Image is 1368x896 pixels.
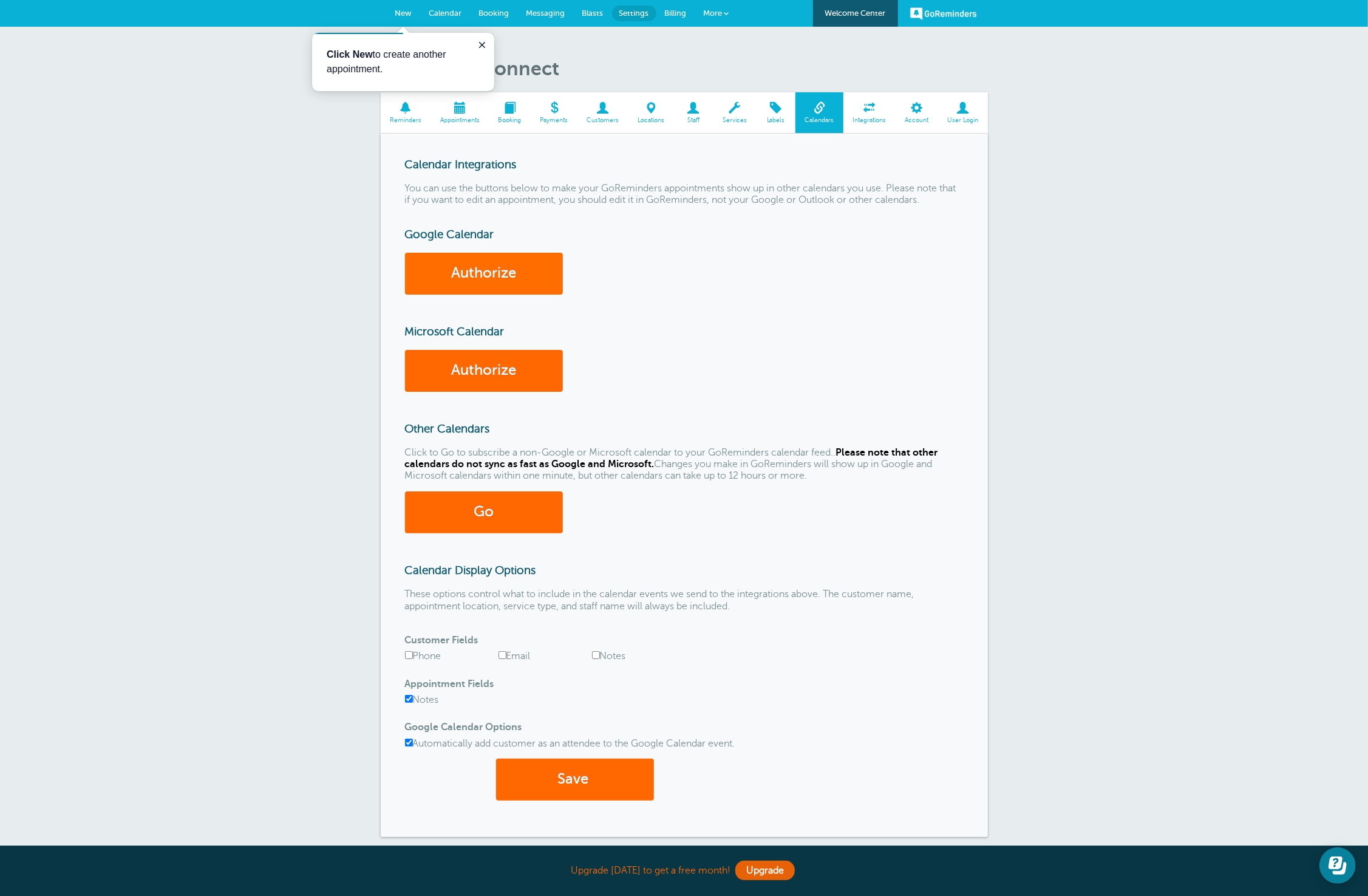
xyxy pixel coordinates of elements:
[619,9,649,18] span: Settings
[405,739,413,747] input: Automatically add customer as an attendee to the Google Calendar event.
[405,651,413,659] input: Phone
[405,738,735,749] label: Automatically add customer as an attendee to the Google Calendar event.
[395,9,412,18] span: New
[537,117,571,124] span: Payments
[735,861,795,880] a: Upgrade
[756,92,795,133] a: Labels
[479,9,509,18] span: Booking
[381,92,431,133] a: Reminders
[582,9,604,18] span: Blasts
[405,447,964,482] p: Click to Go to subscribe a non-Google or Microsoft calendar to your GoReminders calendar feed.. C...
[312,33,494,91] iframe: tooltip
[713,92,756,133] a: Services
[496,759,654,801] button: Save
[592,651,626,662] label: Notes
[405,253,563,295] a: Authorize
[499,651,531,662] label: Email
[719,117,750,124] span: Services
[849,117,890,124] span: Integrations
[387,117,425,124] span: Reminders
[531,92,577,133] a: Payments
[612,5,656,21] a: Settings
[405,228,964,241] h3: Google Calendar
[762,117,789,124] span: Labels
[499,651,506,659] input: Email
[381,858,988,884] div: Upgrade [DATE] to get a free month!
[577,92,628,133] a: Customers
[405,350,563,392] a: Authorize
[592,651,600,659] input: Notes
[628,92,674,133] a: Locations
[902,117,932,124] span: Account
[405,325,964,338] h3: Microsoft Calendar
[405,589,964,612] p: These options control what to include in the calendar events we send to the integrations above. T...
[944,117,982,124] span: User Login
[938,92,988,133] a: User Login
[679,117,707,124] span: Staff
[405,447,938,470] strong: Please note that other calendars do not sync as fast as Google and Microsoft.
[405,695,413,703] input: Notes
[405,635,964,646] h4: Customer Fields
[405,694,439,705] label: Notes
[635,117,668,124] span: Locations
[526,9,565,18] span: Messaging
[405,422,964,436] h3: Other Calendars
[405,651,441,662] label: Phone
[665,9,687,18] span: Billing
[843,92,896,133] a: Integrations
[584,117,622,124] span: Customers
[489,92,531,133] a: Booking
[801,117,837,124] span: Calendars
[405,722,964,733] h4: Google Calendar Options
[405,491,563,533] a: Go
[430,92,489,133] a: Appointments
[704,9,723,18] span: More
[437,117,483,124] span: Appointments
[495,117,525,124] span: Booking
[673,92,713,133] a: Staff
[1319,847,1356,884] iframe: Resource center
[896,92,938,133] a: Account
[429,9,462,18] span: Calendar
[405,679,964,690] h4: Appointment Fields
[405,564,964,577] h3: Calendar Display Options
[405,158,964,171] h3: Calendar Integrations
[405,183,964,206] p: You can use the buttons below to make your GoReminders appointments show up in other calendars yo...
[393,57,988,80] h1: Calendar Connect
